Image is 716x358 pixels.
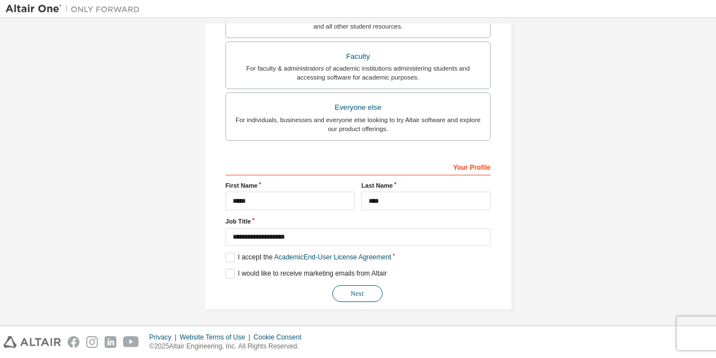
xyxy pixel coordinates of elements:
[149,342,308,351] p: © 2025 Altair Engineering, Inc. All Rights Reserved.
[225,269,387,278] label: I would like to receive marketing emails from Altair
[105,336,116,348] img: linkedin.svg
[225,217,491,226] label: Job Title
[233,115,483,133] div: For individuals, businesses and everyone else looking to try Altair software and explore our prod...
[225,157,491,175] div: Your Profile
[274,253,391,261] a: Academic End-User License Agreement
[3,336,61,348] img: altair_logo.svg
[225,181,355,190] label: First Name
[253,333,308,342] div: Cookie Consent
[332,285,383,302] button: Next
[6,3,145,15] img: Altair One
[180,333,253,342] div: Website Terms of Use
[68,336,79,348] img: facebook.svg
[361,181,491,190] label: Last Name
[233,64,483,82] div: For faculty & administrators of academic institutions administering students and accessing softwa...
[225,253,391,262] label: I accept the
[149,333,180,342] div: Privacy
[233,100,483,115] div: Everyone else
[123,336,139,348] img: youtube.svg
[86,336,98,348] img: instagram.svg
[233,49,483,64] div: Faculty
